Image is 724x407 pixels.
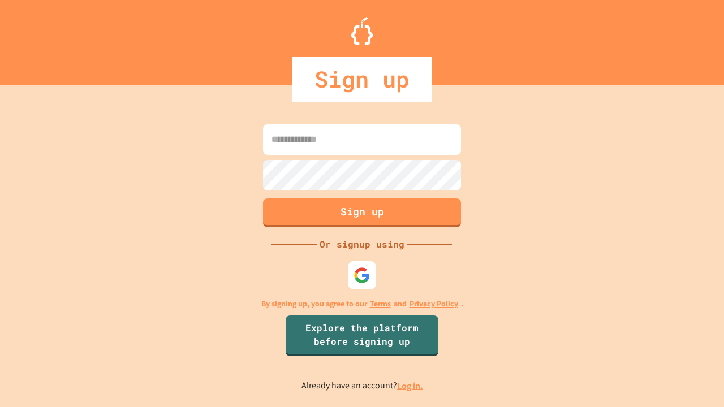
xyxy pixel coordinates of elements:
[263,198,461,227] button: Sign up
[301,379,423,393] p: Already have an account?
[410,298,458,310] a: Privacy Policy
[317,237,407,251] div: Or signup using
[354,267,370,284] img: google-icon.svg
[397,380,423,392] a: Log in.
[370,298,391,310] a: Terms
[351,17,373,45] img: Logo.svg
[292,57,432,102] div: Sign up
[286,315,438,356] a: Explore the platform before signing up
[261,298,463,310] p: By signing up, you agree to our and .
